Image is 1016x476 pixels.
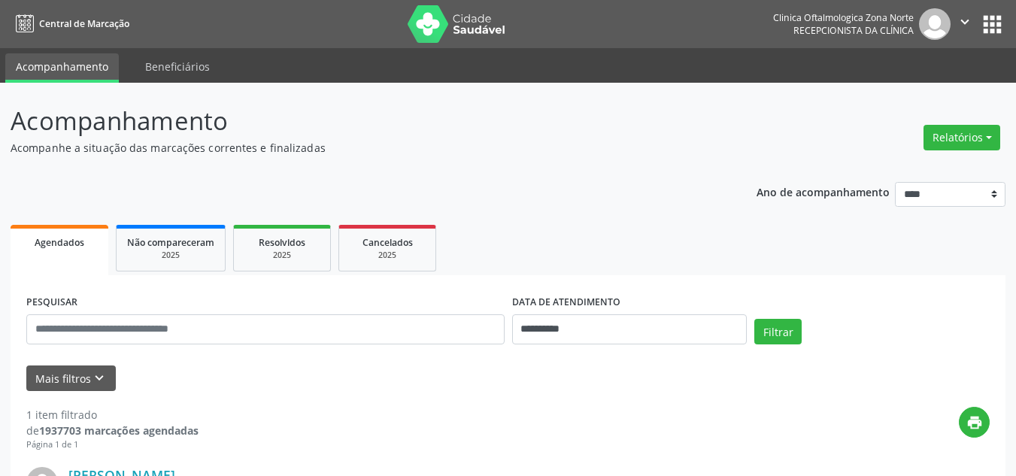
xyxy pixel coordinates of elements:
[26,291,77,314] label: PESQUISAR
[919,8,951,40] img: img
[244,250,320,261] div: 2025
[350,250,425,261] div: 2025
[951,8,979,40] button: 
[35,236,84,249] span: Agendados
[11,102,707,140] p: Acompanhamento
[91,370,108,387] i: keyboard_arrow_down
[512,291,620,314] label: DATA DE ATENDIMENTO
[793,24,914,37] span: Recepcionista da clínica
[135,53,220,80] a: Beneficiários
[11,11,129,36] a: Central de Marcação
[26,423,199,438] div: de
[5,53,119,83] a: Acompanhamento
[127,236,214,249] span: Não compareceram
[923,125,1000,150] button: Relatórios
[773,11,914,24] div: Clinica Oftalmologica Zona Norte
[957,14,973,30] i: 
[757,182,890,201] p: Ano de acompanhamento
[754,319,802,344] button: Filtrar
[39,423,199,438] strong: 1937703 marcações agendadas
[259,236,305,249] span: Resolvidos
[362,236,413,249] span: Cancelados
[26,407,199,423] div: 1 item filtrado
[959,407,990,438] button: print
[39,17,129,30] span: Central de Marcação
[966,414,983,431] i: print
[26,365,116,392] button: Mais filtroskeyboard_arrow_down
[11,140,707,156] p: Acompanhe a situação das marcações correntes e finalizadas
[127,250,214,261] div: 2025
[26,438,199,451] div: Página 1 de 1
[979,11,1005,38] button: apps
